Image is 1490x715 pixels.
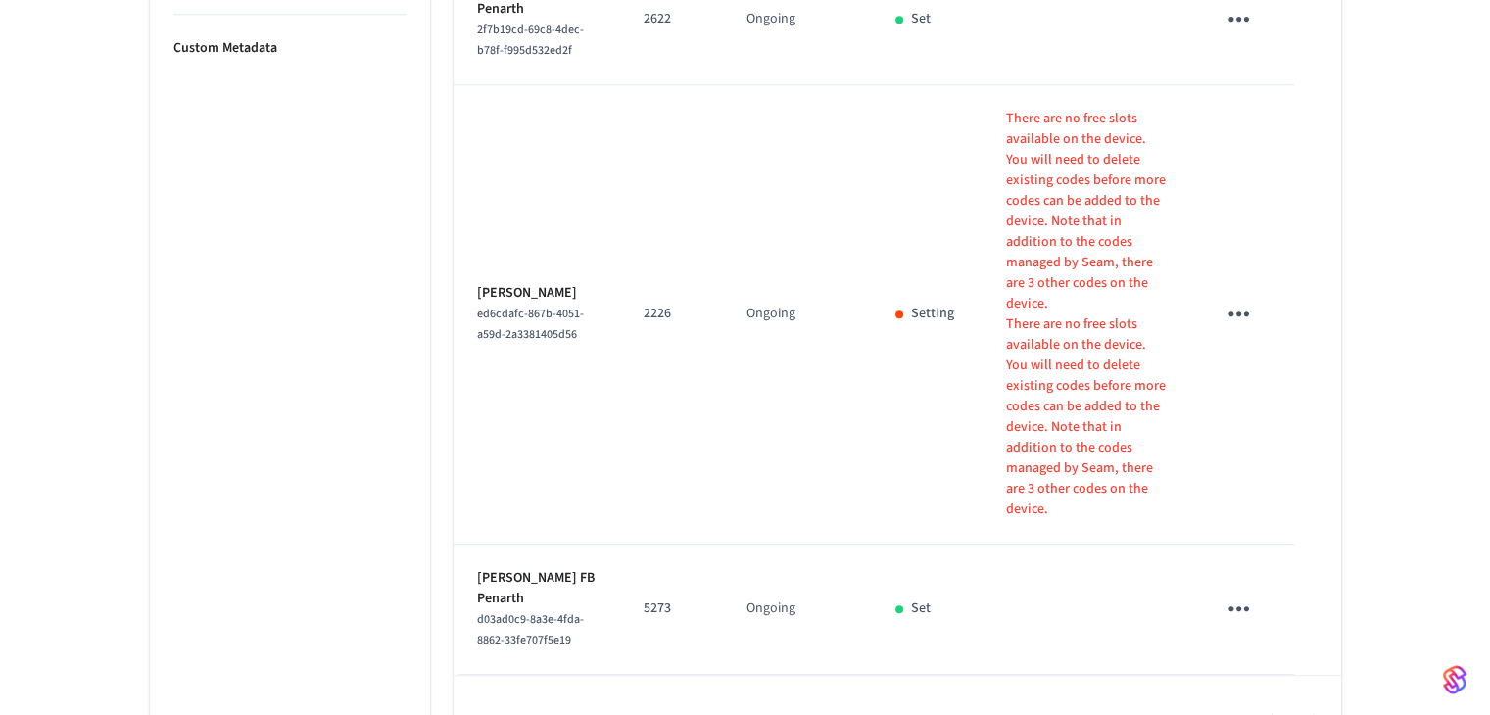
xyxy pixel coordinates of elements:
span: d03ad0c9-8a3e-4fda-8862-33fe707f5e19 [477,611,584,648]
p: Custom Metadata [173,38,407,59]
p: There are no free slots available on the device. You will need to delete existing codes before mo... [1006,314,1169,520]
p: 2622 [644,9,699,29]
p: Set [911,9,931,29]
td: Ongoing [723,85,872,545]
span: ed6cdafc-867b-4051-a59d-2a3381405d56 [477,306,584,343]
img: SeamLogoGradient.69752ec5.svg [1443,664,1466,695]
p: 5273 [644,598,699,619]
p: There are no free slots available on the device. You will need to delete existing codes before mo... [1006,109,1169,314]
p: Set [911,598,931,619]
p: [PERSON_NAME] [477,283,597,304]
td: Ongoing [723,545,872,675]
p: 2226 [644,304,699,324]
span: 2f7b19cd-69c8-4dec-b78f-f995d532ed2f [477,22,584,59]
p: Setting [911,304,954,324]
p: [PERSON_NAME] FB Penarth [477,568,597,609]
